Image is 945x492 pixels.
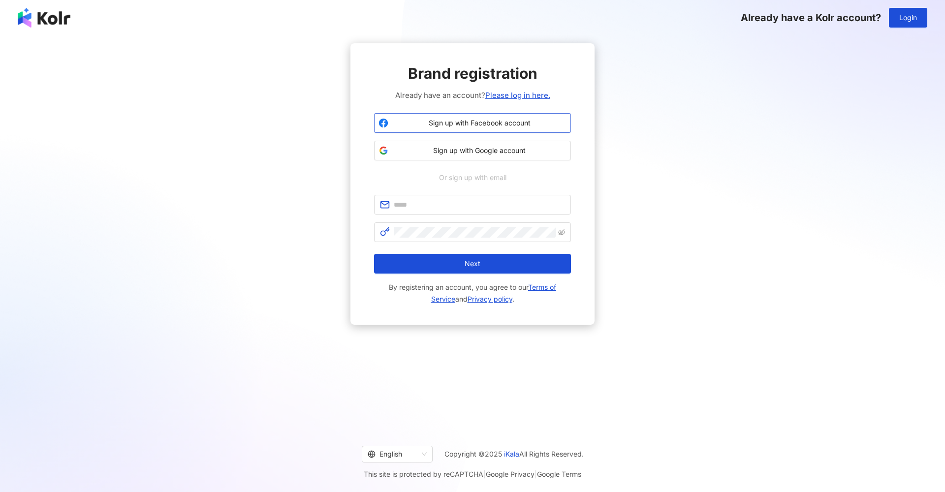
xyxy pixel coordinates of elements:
[374,254,571,274] button: Next
[468,295,512,303] a: Privacy policy
[392,118,567,128] span: Sign up with Facebook account
[741,12,881,24] span: Already have a Kolr account?
[899,14,917,22] span: Login
[535,470,537,478] span: |
[486,470,535,478] a: Google Privacy
[18,8,70,28] img: logo
[558,229,565,236] span: eye-invisible
[444,448,584,460] span: Copyright © 2025 All Rights Reserved.
[485,91,550,100] a: Please log in here.
[483,470,486,478] span: |
[408,63,537,84] span: Brand registration
[537,470,581,478] a: Google Terms
[392,146,567,155] span: Sign up with Google account
[504,450,519,458] a: iKala
[374,281,571,305] span: By registering an account, you agree to our and .
[465,260,480,268] span: Next
[364,468,581,480] span: This site is protected by reCAPTCHA
[368,446,418,462] div: English
[889,8,927,28] button: Login
[432,172,513,183] span: Or sign up with email
[374,141,571,160] button: Sign up with Google account
[395,90,550,101] span: Already have an account?
[374,113,571,133] button: Sign up with Facebook account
